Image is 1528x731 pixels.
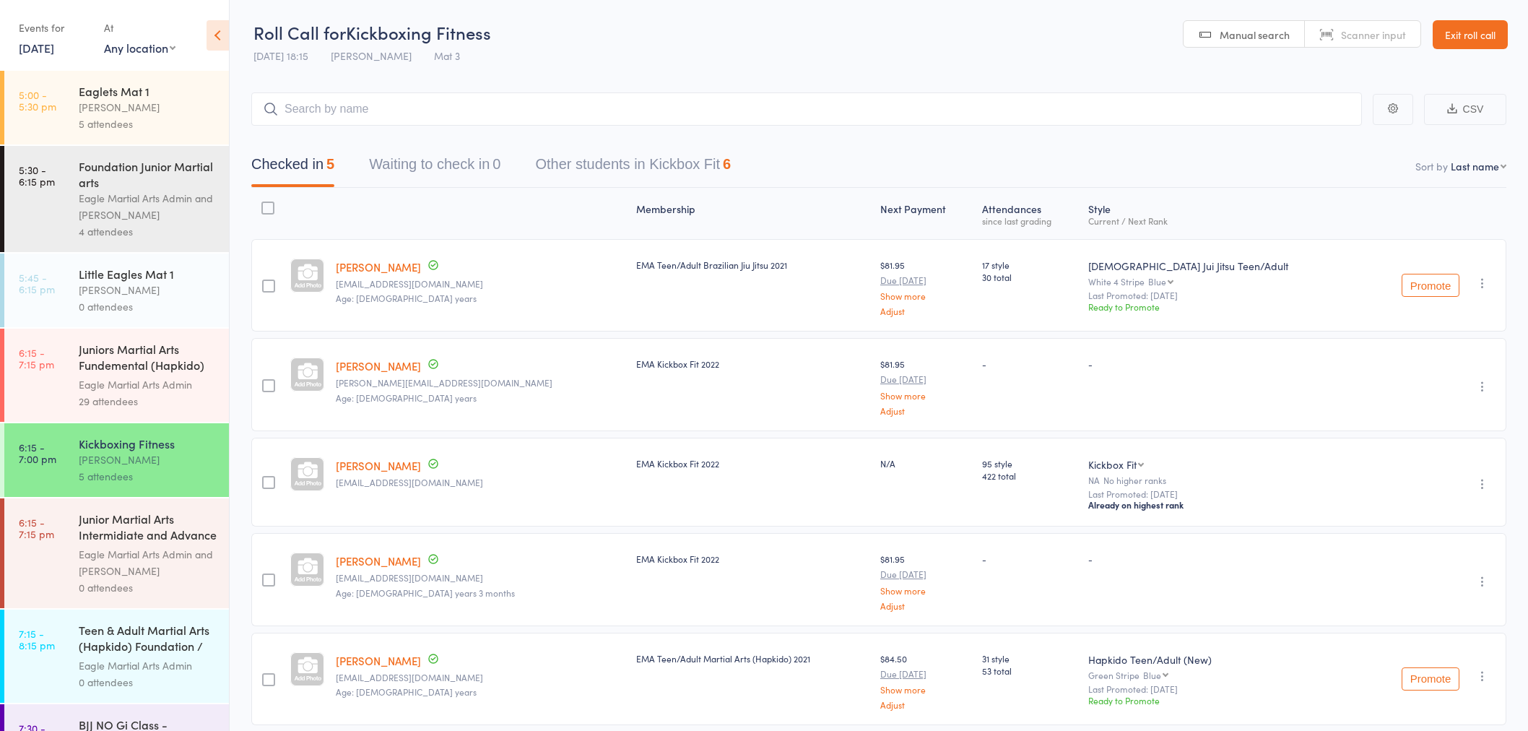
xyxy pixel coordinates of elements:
div: EMA Kickbox Fit 2022 [636,358,869,370]
a: [PERSON_NAME] [336,553,421,568]
div: Eagle Martial Arts Admin and [PERSON_NAME] [79,190,217,223]
button: Other students in Kickbox Fit6 [535,149,731,187]
div: [PERSON_NAME] [79,451,217,468]
div: Already on highest rank [1088,499,1355,511]
div: 0 attendees [79,579,217,596]
div: EMA Kickbox Fit 2022 [636,457,869,470]
a: Show more [880,391,971,400]
div: [PERSON_NAME] [79,282,217,298]
div: Ready to Promote [1088,694,1355,706]
time: 6:15 - 7:15 pm [19,516,54,540]
div: 0 attendees [79,298,217,315]
button: CSV [1424,94,1506,125]
input: Search by name [251,92,1362,126]
div: Eaglets Mat 1 [79,83,217,99]
div: 5 attendees [79,468,217,485]
span: 31 style [982,652,1077,665]
small: Due [DATE] [880,275,971,285]
div: EMA Teen/Adult Brazilian Jiu Jitsu 2021 [636,259,869,271]
div: 0 attendees [79,674,217,691]
a: [PERSON_NAME] [336,358,421,373]
a: 7:15 -8:15 pmTeen & Adult Martial Arts (Hapkido) Foundation / F...Eagle Martial Arts Admin0 atten... [4,610,229,703]
small: Due [DATE] [880,669,971,679]
a: Exit roll call [1433,20,1508,49]
span: Kickboxing Fitness [346,20,491,44]
a: [PERSON_NAME] [336,458,421,473]
span: Scanner input [1341,27,1406,42]
span: Age: [DEMOGRAPHIC_DATA] years [336,392,477,404]
a: [PERSON_NAME] [336,259,421,274]
a: Show more [880,586,971,595]
div: Ready to Promote [1088,300,1355,313]
div: Foundation Junior Martial arts [79,158,217,190]
div: Eagle Martial Arts Admin [79,657,217,674]
div: Blue [1143,670,1161,680]
div: Events for [19,16,90,40]
span: [PERSON_NAME] [331,48,412,63]
div: Eagle Martial Arts Admin [79,376,217,393]
button: Checked in5 [251,149,334,187]
div: 29 attendees [79,393,217,410]
span: 422 total [982,470,1077,482]
div: Little Eagles Mat 1 [79,266,217,282]
div: Teen & Adult Martial Arts (Hapkido) Foundation / F... [79,622,217,657]
div: [PERSON_NAME] [79,99,217,116]
button: Promote [1402,274,1459,297]
time: 6:15 - 7:00 pm [19,441,56,464]
small: Haoyu.chensh@gmail.com [336,279,625,289]
a: Adjust [880,601,971,610]
div: Current / Next Rank [1088,216,1355,225]
span: Age: [DEMOGRAPHIC_DATA] years [336,292,477,304]
div: Next Payment [874,194,976,233]
span: Manual search [1220,27,1290,42]
div: $81.95 [880,259,971,316]
div: - [1088,553,1355,565]
span: 30 total [982,271,1077,283]
div: 6 [723,156,731,172]
span: 17 style [982,259,1077,271]
div: Membership [630,194,874,233]
small: Last Promoted: [DATE] [1088,489,1355,499]
a: 6:15 -7:15 pmJuniors Martial Arts Fundemental (Hapkido) Mat 2Eagle Martial Arts Admin29 attendees [4,329,229,422]
a: Show more [880,291,971,300]
small: nicholas.damico746@gmail.com [336,378,625,388]
div: EMA Kickbox Fit 2022 [636,553,869,565]
a: Adjust [880,406,971,415]
time: 7:15 - 8:15 pm [19,628,55,651]
a: Adjust [880,700,971,709]
div: 5 attendees [79,116,217,132]
div: Blue [1148,277,1166,286]
small: f.minx@hotmail.com [336,477,625,488]
div: - [1088,358,1355,370]
small: Last Promoted: [DATE] [1088,684,1355,694]
small: Due [DATE] [880,569,971,579]
a: [PERSON_NAME] [336,653,421,668]
div: NA [1088,475,1355,485]
a: [DATE] [19,40,54,56]
span: Roll Call for [253,20,346,44]
div: since last grading [982,216,1077,225]
div: EMA Teen/Adult Martial Arts (Hapkido) 2021 [636,652,869,665]
span: Age: [DEMOGRAPHIC_DATA] years 3 months [336,587,515,599]
div: - [982,553,1077,565]
span: Age: [DEMOGRAPHIC_DATA] years [336,685,477,698]
div: Style [1082,194,1361,233]
div: $81.95 [880,553,971,610]
div: [DEMOGRAPHIC_DATA] Jui Jitsu Teen/Adult [1088,259,1355,273]
a: Show more [880,685,971,694]
small: Due [DATE] [880,374,971,384]
div: Eagle Martial Arts Admin and [PERSON_NAME] [79,546,217,579]
div: Kickboxing Fitness [79,436,217,451]
div: $84.50 [880,652,971,709]
label: Sort by [1415,159,1448,173]
small: Last Promoted: [DATE] [1088,290,1355,300]
time: 5:00 - 5:30 pm [19,89,56,112]
a: 6:15 -7:00 pmKickboxing Fitness[PERSON_NAME]5 attendees [4,423,229,497]
span: [DATE] 18:15 [253,48,308,63]
div: 5 [326,156,334,172]
time: 6:15 - 7:15 pm [19,347,54,370]
a: 5:30 -6:15 pmFoundation Junior Martial artsEagle Martial Arts Admin and [PERSON_NAME]4 attendees [4,146,229,252]
a: 6:15 -7:15 pmJunior Martial Arts Intermidiate and Advance (Hap...Eagle Martial Arts Admin and [PE... [4,498,229,608]
time: 5:45 - 6:15 pm [19,272,55,295]
span: No higher ranks [1103,474,1166,486]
